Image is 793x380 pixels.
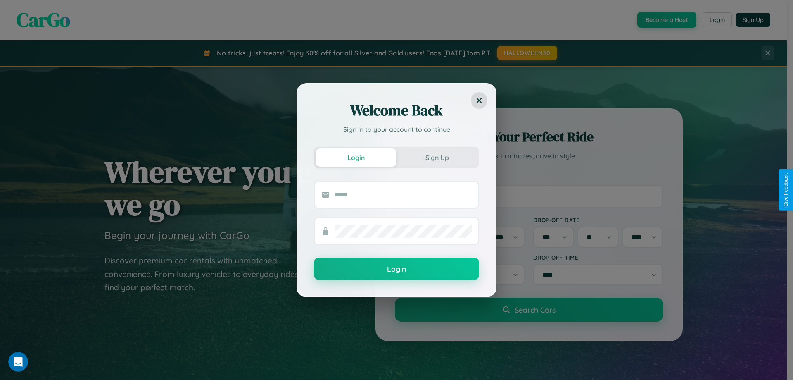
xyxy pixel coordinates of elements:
[396,148,477,167] button: Sign Up
[8,352,28,372] iframe: Intercom live chat
[316,148,396,167] button: Login
[314,100,479,120] h2: Welcome Back
[314,258,479,280] button: Login
[314,124,479,134] p: Sign in to your account to continue
[783,173,789,207] div: Give Feedback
